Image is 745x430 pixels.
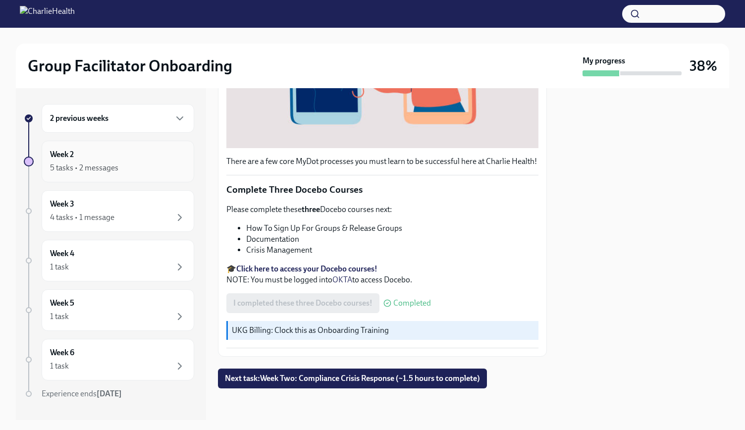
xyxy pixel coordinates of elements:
[332,275,352,284] a: OKTA
[226,183,538,196] p: Complete Three Docebo Courses
[583,55,625,66] strong: My progress
[20,6,75,22] img: CharlieHealth
[218,369,487,388] button: Next task:Week Two: Compliance Crisis Response (~1.5 hours to complete)
[232,325,534,336] p: UKG Billing: Clock this as Onboarding Training
[42,389,122,398] span: Experience ends
[24,190,194,232] a: Week 34 tasks • 1 message
[50,347,74,358] h6: Week 6
[226,156,538,167] p: There are a few core MyDot processes you must learn to be successful here at Charlie Health!
[50,262,69,272] div: 1 task
[50,199,74,210] h6: Week 3
[50,212,114,223] div: 4 tasks • 1 message
[97,389,122,398] strong: [DATE]
[226,264,538,285] p: 🎓 NOTE: You must be logged into to access Docebo.
[28,56,232,76] h2: Group Facilitator Onboarding
[225,374,480,383] span: Next task : Week Two: Compliance Crisis Response (~1.5 hours to complete)
[50,248,74,259] h6: Week 4
[226,204,538,215] p: Please complete these Docebo courses next:
[690,57,717,75] h3: 38%
[42,104,194,133] div: 2 previous weeks
[50,361,69,372] div: 1 task
[393,299,431,307] span: Completed
[50,113,108,124] h6: 2 previous weeks
[24,339,194,380] a: Week 61 task
[246,223,538,234] li: How To Sign Up For Groups & Release Groups
[246,234,538,245] li: Documentation
[246,245,538,256] li: Crisis Management
[50,298,74,309] h6: Week 5
[50,311,69,322] div: 1 task
[24,141,194,182] a: Week 25 tasks • 2 messages
[24,289,194,331] a: Week 51 task
[236,264,377,273] a: Click here to access your Docebo courses!
[24,240,194,281] a: Week 41 task
[302,205,320,214] strong: three
[50,162,118,173] div: 5 tasks • 2 messages
[50,149,74,160] h6: Week 2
